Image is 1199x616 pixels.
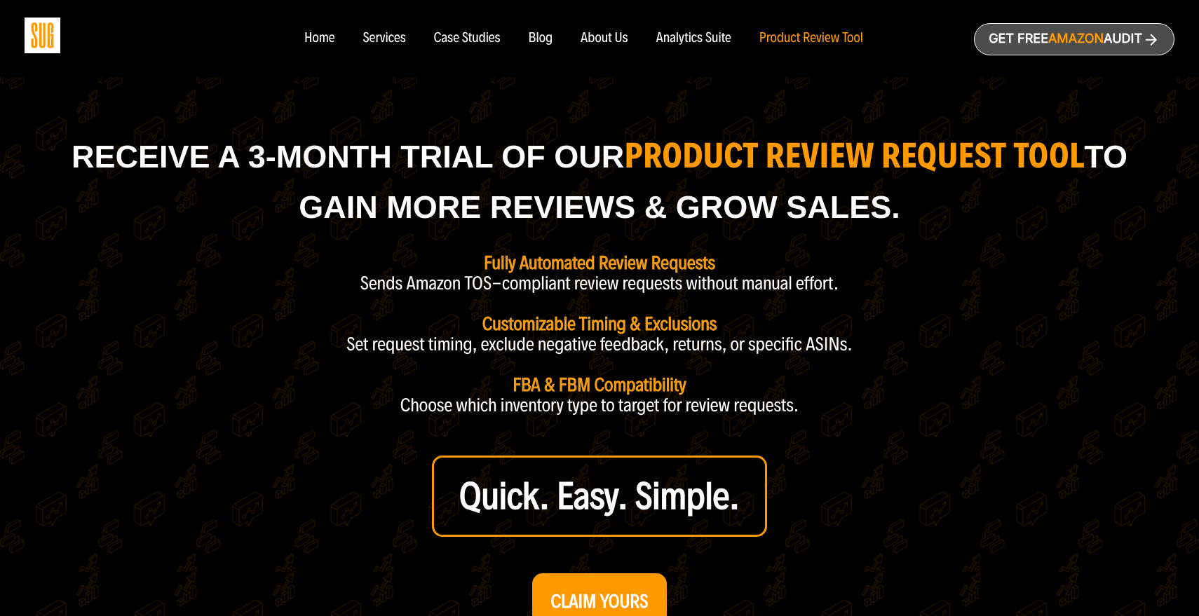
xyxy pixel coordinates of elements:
[459,474,740,519] strong: Quick. Easy. Simple.
[513,374,686,396] strong: FBA & FBM Compatibility
[71,130,1129,233] h1: Receive a 3-month trial of our to Gain More Reviews & Grow Sales.
[551,590,649,612] strong: CLAIM YOURS
[432,456,767,537] a: Quick. Easy. Simple.
[25,18,60,53] img: Sug
[484,252,715,274] strong: Fully Automated Review Requests
[529,31,553,46] a: Blog
[1048,32,1104,46] span: Amazon
[346,334,853,355] p: Set request timing, exclude negative feedback, returns, or specific ASINs.
[360,273,839,294] p: Sends Amazon TOS-compliant review requests without manual effort.
[581,31,628,46] a: About Us
[759,31,863,46] a: Product Review Tool
[434,31,501,46] a: Case Studies
[656,31,731,46] a: Analytics Suite
[400,395,799,416] p: Choose which inventory type to target for review requests.
[482,313,717,335] strong: Customizable Timing & Exclusions
[974,23,1174,55] a: Get freeAmazonAudit
[363,31,405,46] a: Services
[304,31,334,46] a: Home
[624,134,1084,177] strong: product Review Request Tool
